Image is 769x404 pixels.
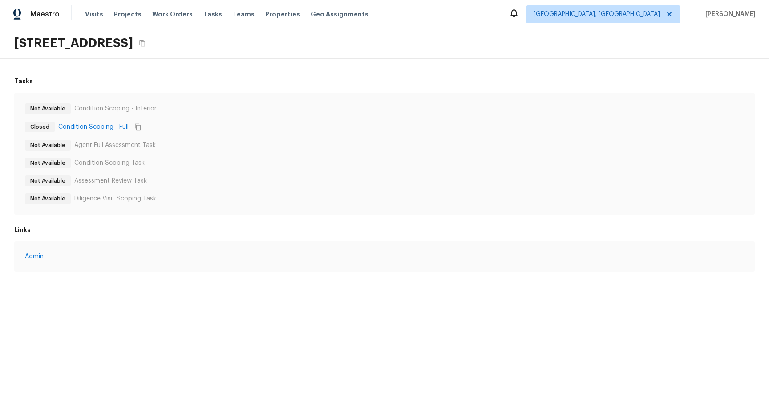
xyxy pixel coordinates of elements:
[74,194,156,203] p: Diligence Visit Scoping Task
[534,10,660,19] span: [GEOGRAPHIC_DATA], [GEOGRAPHIC_DATA]
[74,141,156,150] p: Agent Full Assessment Task
[74,159,145,167] p: Condition Scoping Task
[14,35,133,51] h2: [STREET_ADDRESS]
[27,176,69,185] span: Not Available
[27,141,69,150] span: Not Available
[30,10,60,19] span: Maestro
[27,194,69,203] span: Not Available
[27,122,53,131] span: Closed
[114,10,142,19] span: Projects
[74,176,147,185] p: Assessment Review Task
[311,10,368,19] span: Geo Assignments
[14,77,755,86] h6: Tasks
[702,10,756,19] span: [PERSON_NAME]
[152,10,193,19] span: Work Orders
[14,225,755,234] h6: Links
[233,10,255,19] span: Teams
[27,159,69,167] span: Not Available
[25,252,744,261] a: Admin
[137,37,148,49] button: Copy Address
[27,104,69,113] span: Not Available
[203,11,222,17] span: Tasks
[132,121,144,133] button: Copy Task ID
[85,10,103,19] span: Visits
[74,104,157,113] p: Condition Scoping - Interior
[58,122,129,131] a: Condition Scoping - Full
[265,10,300,19] span: Properties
